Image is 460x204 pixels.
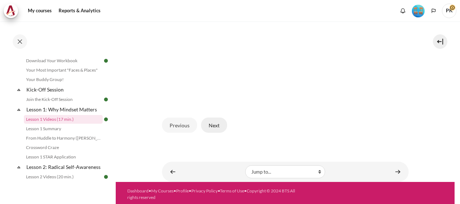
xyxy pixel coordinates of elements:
[56,4,103,18] a: Reports & Analytics
[442,4,456,18] a: User menu
[103,174,109,180] img: Done
[201,118,227,133] button: Next
[409,4,427,17] a: Level #4
[220,188,244,194] a: Terms of Use
[428,5,439,16] button: Languages
[24,143,103,152] a: Crossword Craze
[176,188,189,194] a: Profile
[442,4,456,18] span: PK
[162,118,197,133] button: Previous
[24,115,103,124] a: Lesson 1 Videos (17 min.)
[24,66,103,75] a: Your Most Important "Faces & Places"
[25,4,54,18] a: My courses
[6,5,16,16] img: Architeck
[103,58,109,64] img: Done
[24,153,103,161] a: Lesson 1 STAR Application
[127,188,149,194] a: Dashboard
[15,163,22,171] span: Collapse
[166,165,180,179] a: ◄ Join the Kick-Off Session
[25,85,103,94] a: Kick-Off Session
[24,95,103,104] a: Join the Kick-Off Session
[103,96,109,103] img: Done
[127,188,297,201] div: • • • • •
[24,134,103,143] a: From Huddle to Harmony ([PERSON_NAME]'s Story)
[24,124,103,133] a: Lesson 1 Summary
[191,188,218,194] a: Privacy Policy
[412,4,425,17] div: Level #4
[103,116,109,123] img: Done
[412,5,425,17] img: Level #4
[25,162,103,172] a: Lesson 2: Radical Self-Awareness
[397,5,408,16] div: Show notification window with no new notifications
[15,106,22,113] span: Collapse
[24,56,103,65] a: Download Your Workbook
[24,182,103,191] a: Lesson 2 Summary
[24,173,103,181] a: Lesson 2 Videos (20 min.)
[25,105,103,114] a: Lesson 1: Why Mindset Matters
[24,75,103,84] a: Your Buddy Group!
[4,4,22,18] a: Architeck Architeck
[15,86,22,93] span: Collapse
[151,188,174,194] a: My Courses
